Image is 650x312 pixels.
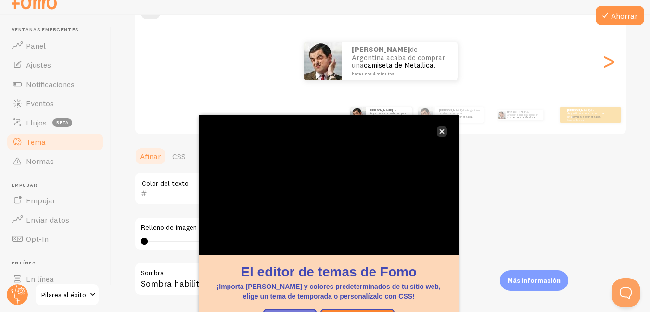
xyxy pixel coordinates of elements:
[601,45,617,77] font: >
[612,278,640,307] iframe: Ayuda Scout Beacon - Abierto
[572,115,601,119] font: camiseta de Metallica.
[567,108,605,118] font: de Argentina acaba de comprar una
[370,108,407,118] font: de Argentina acaba de comprar una
[439,108,480,118] font: de Argentina acaba de comprar una
[418,107,433,123] img: Fomo
[352,71,394,76] font: hace unos 4 minutos
[140,151,161,161] font: Afinar
[304,42,342,80] img: Fomo
[508,276,561,284] font: Más información
[26,79,75,89] font: Notificaciones
[437,126,447,137] button: cerca,
[12,26,79,33] font: Ventanas emergentes
[6,94,105,113] a: Eventos
[507,111,526,113] font: [PERSON_NAME]
[166,147,191,166] a: CSS
[26,137,46,147] font: Tema
[6,229,105,249] a: Opt-In
[500,270,568,291] div: Más información
[352,45,445,70] font: de Argentina acaba de comprar una
[6,132,105,151] a: Tema
[439,108,462,112] font: [PERSON_NAME]
[603,26,614,96] div: Siguiente diapositiva
[26,234,49,244] font: Opt-In
[172,151,186,161] font: CSS
[350,107,366,123] img: Fomo
[26,60,51,70] font: Ajustes
[134,147,166,166] a: Afinar
[6,55,105,75] a: Ajustes
[6,151,105,171] a: Normas
[497,111,505,119] img: Fomo
[6,113,105,132] a: Flujos beta
[26,274,54,284] font: En línea
[352,45,410,54] font: [PERSON_NAME]
[26,196,55,205] font: Empujar
[12,182,38,188] font: Empujar
[12,260,36,266] font: En línea
[444,115,473,119] font: camiseta de Metallica.
[35,283,100,306] a: Pilares al éxito
[26,41,46,50] font: Panel
[567,119,584,121] font: hace unos 4 minutos
[217,283,441,300] font: ¡Importa [PERSON_NAME] y colores predeterminados de tu sitio web, elige un tema de temporada o pe...
[596,6,644,25] button: Ahorrar
[364,61,435,70] font: camiseta de Metallica.
[41,290,86,299] font: Pilares al éxito
[141,278,214,289] font: Sombra habilitada
[241,264,417,279] font: El editor de temas de Fomo
[56,120,69,125] font: beta
[26,118,47,127] font: Flujos
[141,223,197,232] font: Relleno de imagen
[611,11,637,21] font: Ahorrar
[26,156,54,166] font: Normas
[370,108,393,112] font: [PERSON_NAME]
[6,210,105,229] a: Enviar datos
[6,191,105,210] a: Empujar
[507,111,537,119] font: de Argentina acaba de comprar una
[567,108,590,112] font: [PERSON_NAME]
[26,215,69,225] font: Enviar datos
[6,75,105,94] a: Notificaciones
[6,269,105,288] a: En línea
[511,116,535,119] font: camiseta de Metallica.
[26,99,54,108] font: Eventos
[6,36,105,55] a: Panel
